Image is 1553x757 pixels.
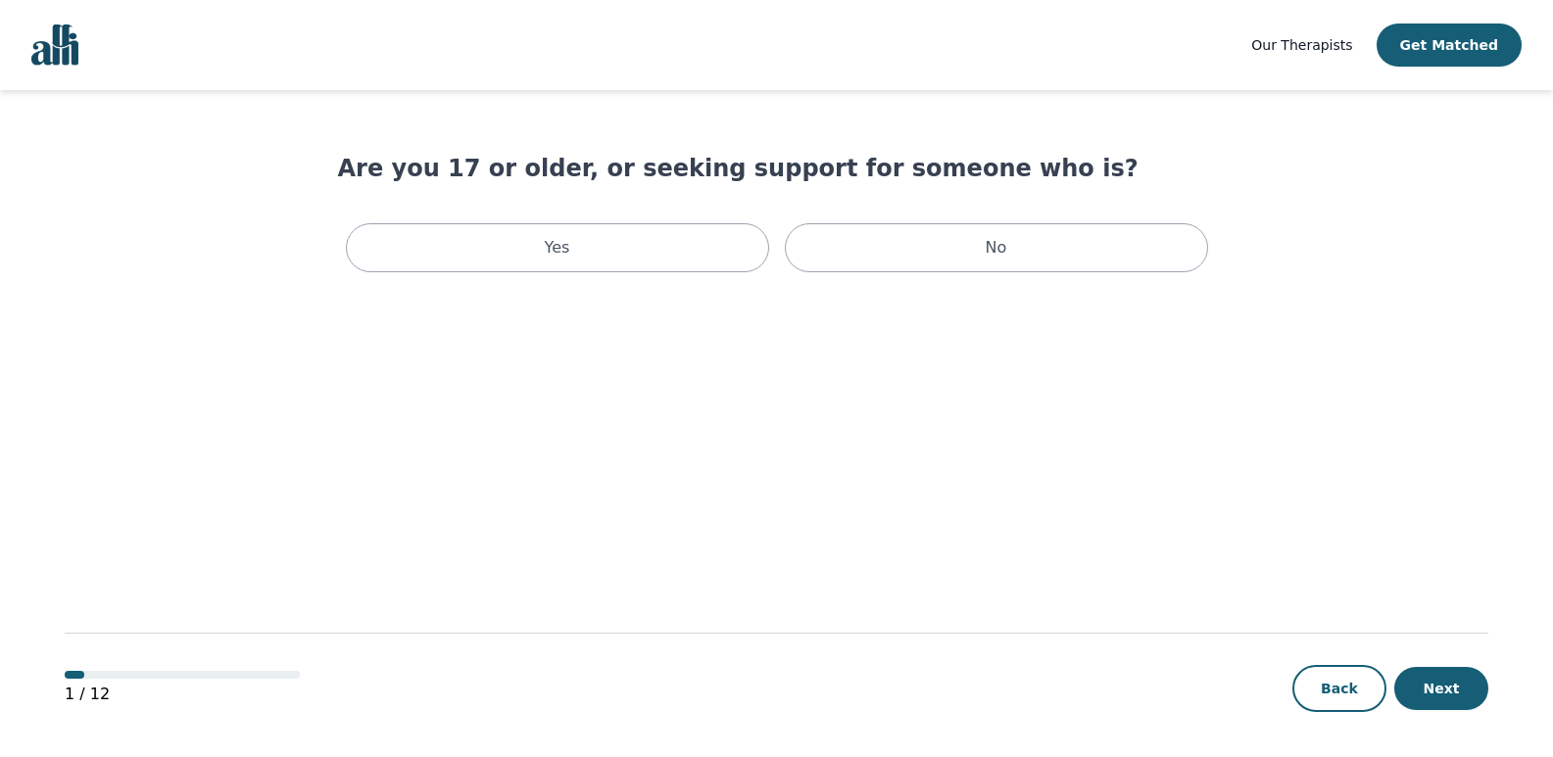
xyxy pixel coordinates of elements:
span: Our Therapists [1251,37,1352,53]
p: No [986,236,1007,260]
p: 1 / 12 [65,683,300,706]
img: alli logo [31,24,78,66]
p: Yes [545,236,570,260]
a: Our Therapists [1251,33,1352,57]
button: Next [1394,667,1488,710]
button: Back [1292,665,1386,712]
button: Get Matched [1377,24,1522,67]
h1: Are you 17 or older, or seeking support for someone who is? [338,153,1216,184]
